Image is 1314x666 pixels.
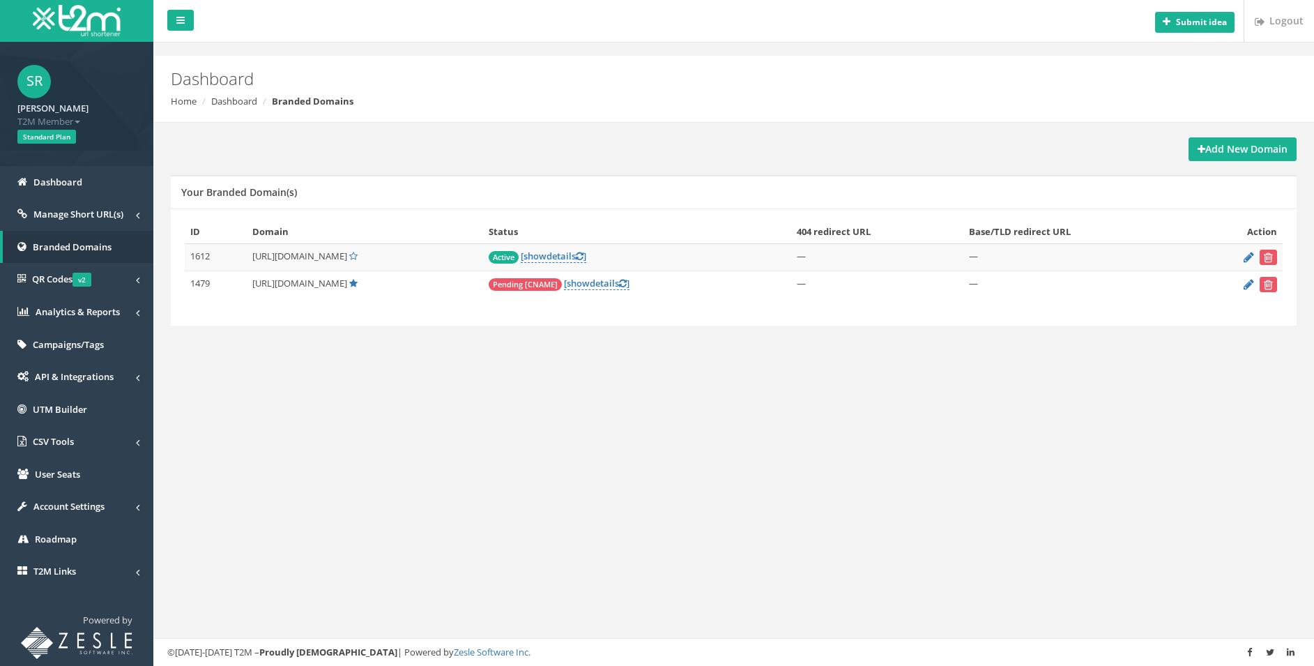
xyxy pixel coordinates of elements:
td: 1612 [185,244,247,271]
span: QR Codes [32,273,91,285]
img: T2M URL Shortener powered by Zesle Software Inc. [21,627,132,659]
th: 404 redirect URL [791,220,963,244]
a: Default [349,277,358,289]
th: Domain [247,220,483,244]
span: CSV Tools [33,435,74,448]
a: Home [171,95,197,107]
span: Roadmap [35,533,77,545]
strong: [PERSON_NAME] [17,102,89,114]
strong: Branded Domains [272,95,353,107]
span: Branded Domains [33,241,112,253]
strong: Add New Domain [1198,142,1288,156]
span: Standard Plan [17,130,76,144]
td: — [791,244,963,271]
h5: Your Branded Domain(s) [181,187,297,197]
button: Submit idea [1155,12,1235,33]
th: Base/TLD redirect URL [963,220,1192,244]
td: — [963,244,1192,271]
h2: Dashboard [171,70,1106,88]
span: T2M Links [33,565,76,577]
span: User Seats [35,468,80,480]
b: Submit idea [1176,16,1227,28]
span: Account Settings [33,500,105,513]
span: show [567,277,590,289]
a: Set Default [349,250,358,262]
span: UTM Builder [33,403,87,416]
th: Action [1192,220,1283,244]
span: [URL][DOMAIN_NAME] [252,277,347,289]
th: Status [483,220,791,244]
span: Pending [CNAME] [489,278,562,291]
td: — [791,271,963,298]
span: Manage Short URL(s) [33,208,123,220]
span: Dashboard [33,176,82,188]
a: [showdetails] [564,277,629,290]
span: v2 [72,273,91,287]
a: [PERSON_NAME] T2M Member [17,98,136,128]
div: ©[DATE]-[DATE] T2M – | Powered by [167,646,1300,659]
a: [showdetails] [521,250,586,263]
span: Campaigns/Tags [33,338,104,351]
span: show [524,250,547,262]
a: Add New Domain [1189,137,1297,161]
td: 1479 [185,271,247,298]
span: Active [489,251,519,264]
span: [URL][DOMAIN_NAME] [252,250,347,262]
a: Dashboard [211,95,257,107]
th: ID [185,220,247,244]
strong: Proudly [DEMOGRAPHIC_DATA] [259,646,397,658]
span: API & Integrations [35,370,114,383]
a: Zesle Software Inc. [454,646,530,658]
span: SR [17,65,51,98]
span: Analytics & Reports [36,305,120,318]
img: T2M [33,5,121,36]
td: — [963,271,1192,298]
span: T2M Member [17,115,136,128]
span: Powered by [83,614,132,626]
